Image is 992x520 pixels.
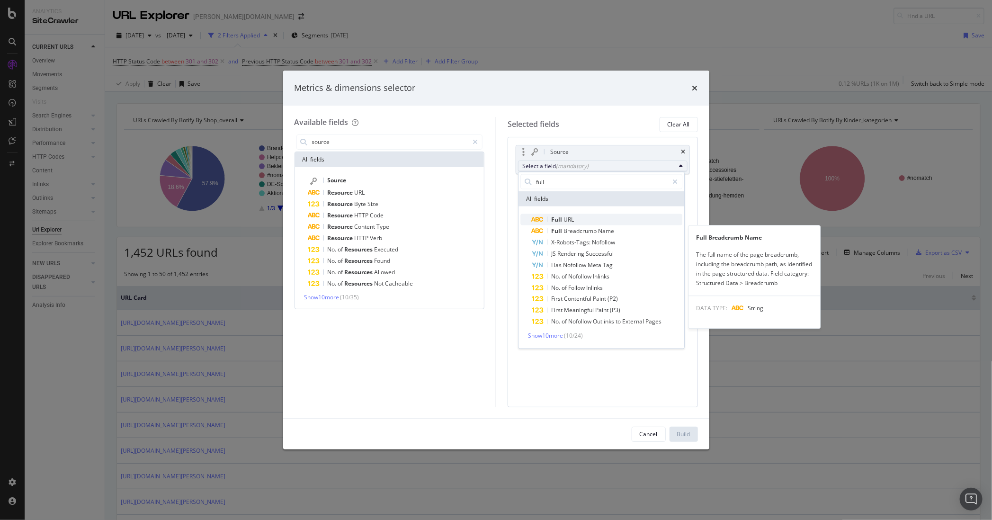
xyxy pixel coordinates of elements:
span: Nofollow [568,272,593,280]
span: URL [563,215,574,224]
span: to [616,318,622,326]
div: Full Breadcrumb Name [688,233,820,242]
span: Type [377,223,390,231]
span: No. [328,279,338,287]
span: Source [328,176,347,184]
span: Inlinks [586,284,603,292]
span: of [562,284,568,292]
input: Search by field name [311,135,469,149]
div: Select a field [522,162,676,170]
span: Full [551,227,563,235]
div: All fields [518,191,684,206]
div: Available fields [295,117,349,127]
span: No. [328,245,338,253]
span: Resources [345,268,375,276]
span: No. [328,257,338,265]
span: Allowed [375,268,395,276]
span: Resources [345,245,375,253]
span: Has [551,261,563,269]
span: Nofollow [568,318,593,326]
span: JS [551,250,557,258]
span: of [338,257,345,265]
div: times [692,82,698,94]
span: Rendering [557,250,586,258]
input: Search by field name [535,175,668,189]
span: Not [375,279,385,287]
span: of [338,245,345,253]
span: Inlinks [593,272,609,280]
span: DATA TYPE: [696,304,727,312]
span: Paint [593,295,608,303]
span: Nofollow [592,238,615,246]
div: Clear All [668,120,690,128]
span: No. [551,272,562,280]
span: Verb [370,234,383,242]
button: Clear All [660,117,698,132]
div: Metrics & dimensions selector [295,82,416,94]
div: modal [283,71,709,449]
span: Show 10 more [528,332,563,340]
span: Meaningful [564,306,595,314]
span: Outlinks [593,318,616,326]
span: Resource [328,234,355,242]
span: (P2) [608,295,618,303]
span: of [562,318,568,326]
button: Cancel [632,427,666,442]
div: Source [550,147,569,157]
span: Size [368,200,379,208]
span: Executed [375,245,399,253]
span: Found [375,257,391,265]
span: Cacheable [385,279,413,287]
span: URL [355,188,365,197]
span: HTTP [355,234,370,242]
div: Build [677,430,690,438]
span: Name [598,227,614,235]
span: of [338,268,345,276]
div: Open Intercom Messenger [960,488,983,511]
span: External [622,318,645,326]
span: Content [355,223,377,231]
span: Resource [328,211,355,219]
span: Paint [595,306,610,314]
span: First [551,295,564,303]
span: Resource [328,200,355,208]
span: Follow [568,284,586,292]
div: SourcetimesSelect a field(mandatory)All fieldsShow10more(10/24) [516,145,690,174]
span: Byte [355,200,368,208]
div: Selected fields [508,119,559,130]
span: ( 10 / 35 ) [340,293,359,301]
div: times [681,149,686,155]
span: Full [551,215,563,224]
span: Meta [588,261,603,269]
button: Build [670,427,698,442]
button: Select a field(mandatory) [518,161,688,172]
div: The full name of the page breadcrumb, including the breadcrumb path, as identified in the page st... [688,250,820,288]
span: HTTP [355,211,370,219]
span: ( 10 / 24 ) [564,332,583,340]
span: Tag [603,261,613,269]
span: of [562,272,568,280]
span: Breadcrumb [563,227,598,235]
span: No. [328,268,338,276]
span: Pages [645,318,661,326]
span: Resources [345,279,375,287]
span: (P3) [610,306,620,314]
span: X-Robots-Tags: [551,238,592,246]
span: Nofollow [563,261,588,269]
span: First [551,306,564,314]
span: No. [551,284,562,292]
span: Resource [328,188,355,197]
span: Resources [345,257,375,265]
span: Show 10 more [304,293,340,301]
div: All fields [295,152,484,167]
span: of [338,279,345,287]
div: Cancel [640,430,658,438]
span: No. [551,318,562,326]
div: (mandatory) [556,162,589,170]
span: Resource [328,223,355,231]
span: Contentful [564,295,593,303]
span: Successful [586,250,614,258]
span: Code [370,211,384,219]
